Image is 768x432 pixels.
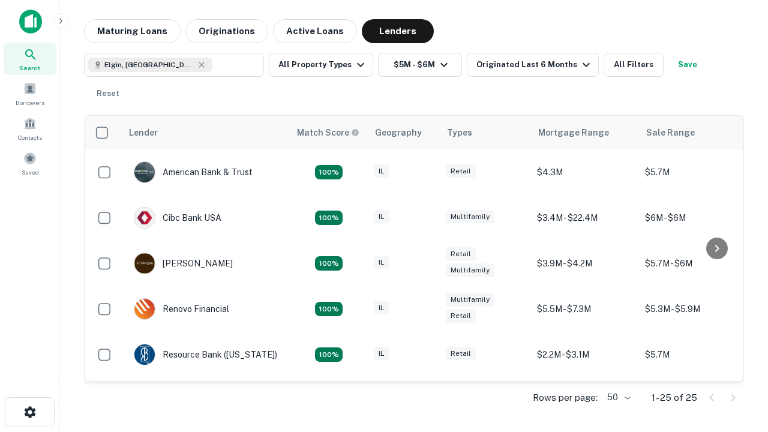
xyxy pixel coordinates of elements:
div: Originated Last 6 Months [476,58,593,72]
button: Maturing Loans [84,19,181,43]
img: picture [134,344,155,365]
div: Sale Range [646,125,695,140]
div: Multifamily [446,263,494,277]
div: Capitalize uses an advanced AI algorithm to match your search with the best lender. The match sco... [297,126,359,139]
div: Retail [446,247,476,261]
a: Contacts [4,112,56,145]
img: picture [134,162,155,182]
td: $6M - $6M [639,195,747,241]
img: picture [134,253,155,274]
div: Matching Properties: 7, hasApolloMatch: undefined [315,165,343,179]
td: $4M [531,377,639,423]
div: Renovo Financial [134,298,229,320]
div: Cibc Bank USA [134,207,221,229]
div: Lender [129,125,158,140]
span: Borrowers [16,98,44,107]
button: Originated Last 6 Months [467,53,599,77]
div: Multifamily [446,293,494,307]
td: $5.5M - $7.3M [531,286,639,332]
div: Matching Properties: 4, hasApolloMatch: undefined [315,211,343,225]
div: Mortgage Range [538,125,609,140]
button: Save your search to get updates of matches that match your search criteria. [668,53,707,77]
div: IL [374,256,389,269]
div: IL [374,164,389,178]
td: $2.2M - $3.1M [531,332,639,377]
div: Multifamily [446,210,494,224]
div: Geography [375,125,422,140]
a: Saved [4,147,56,179]
div: Matching Properties: 4, hasApolloMatch: undefined [315,256,343,271]
a: Search [4,43,56,75]
td: $5.7M [639,332,747,377]
button: All Property Types [269,53,373,77]
a: Borrowers [4,77,56,110]
p: 1–25 of 25 [652,391,697,405]
span: Elgin, [GEOGRAPHIC_DATA], [GEOGRAPHIC_DATA] [104,59,194,70]
span: Contacts [18,133,42,142]
div: 50 [602,389,632,406]
div: IL [374,301,389,315]
td: $5.6M [639,377,747,423]
span: Saved [22,167,39,177]
div: Matching Properties: 4, hasApolloMatch: undefined [315,347,343,362]
div: Retail [446,347,476,361]
th: Lender [122,116,290,149]
span: Search [19,63,41,73]
td: $5.7M [639,149,747,195]
iframe: Chat Widget [708,336,768,394]
button: All Filters [604,53,664,77]
div: Resource Bank ([US_STATE]) [134,344,277,365]
button: Originations [185,19,268,43]
div: IL [374,210,389,224]
div: Retail [446,164,476,178]
img: capitalize-icon.png [19,10,42,34]
div: American Bank & Trust [134,161,253,183]
h6: Match Score [297,126,357,139]
button: Lenders [362,19,434,43]
td: $3.9M - $4.2M [531,241,639,286]
button: $5M - $6M [378,53,462,77]
th: Geography [368,116,440,149]
td: $3.4M - $22.4M [531,195,639,241]
div: [PERSON_NAME] [134,253,233,274]
button: Active Loans [273,19,357,43]
div: Matching Properties: 4, hasApolloMatch: undefined [315,302,343,316]
th: Types [440,116,531,149]
button: Reset [89,82,127,106]
th: Sale Range [639,116,747,149]
th: Mortgage Range [531,116,639,149]
p: Rows per page: [533,391,598,405]
th: Capitalize uses an advanced AI algorithm to match your search with the best lender. The match sco... [290,116,368,149]
img: picture [134,299,155,319]
td: $5.7M - $6M [639,241,747,286]
div: Retail [446,309,476,323]
img: picture [134,208,155,228]
div: IL [374,347,389,361]
td: $5.3M - $5.9M [639,286,747,332]
div: Types [447,125,472,140]
td: $4.3M [531,149,639,195]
